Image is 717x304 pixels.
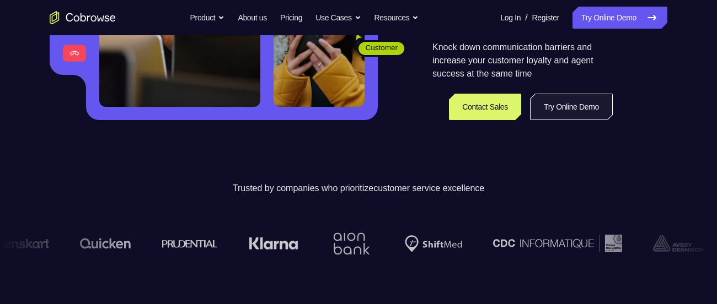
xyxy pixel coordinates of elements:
button: Product [190,7,225,29]
a: Contact Sales [449,94,521,120]
span: customer service excellence [373,183,484,193]
span: / [525,11,527,24]
img: prudential [157,239,213,248]
a: Register [532,7,559,29]
img: Klarna [244,237,293,250]
a: Try Online Demo [530,94,613,120]
a: About us [238,7,266,29]
a: Log In [500,7,521,29]
a: Try Online Demo [572,7,667,29]
a: Pricing [280,7,302,29]
button: Resources [374,7,419,29]
img: Shiftmed [400,235,457,252]
a: Go to the home page [50,11,116,24]
img: Aion Bank [324,221,369,266]
p: Knock down communication barriers and increase your customer loyalty and agent success at the sam... [432,41,613,80]
button: Use Cases [315,7,361,29]
img: CDC Informatique [488,235,617,252]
